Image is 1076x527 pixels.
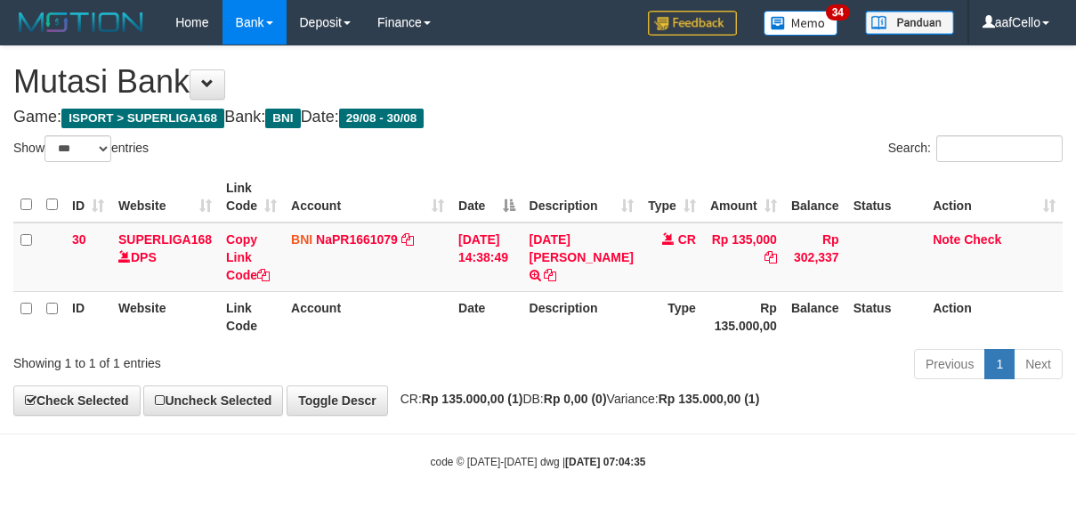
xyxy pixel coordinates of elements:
[431,456,646,468] small: code © [DATE]-[DATE] dwg |
[13,109,1063,126] h4: Game: Bank: Date:
[339,109,425,128] span: 29/08 - 30/08
[522,172,641,223] th: Description: activate to sort column ascending
[846,291,926,342] th: Status
[984,349,1015,379] a: 1
[914,349,985,379] a: Previous
[565,456,645,468] strong: [DATE] 07:04:35
[401,232,414,247] a: Copy NaPR1661079 to clipboard
[530,232,634,264] a: [DATE][PERSON_NAME]
[933,232,960,247] a: Note
[284,291,451,342] th: Account
[964,232,1001,247] a: Check
[784,172,846,223] th: Balance
[392,392,760,406] span: CR: DB: Variance:
[703,172,784,223] th: Amount: activate to sort column ascending
[111,172,219,223] th: Website: activate to sort column ascending
[287,385,388,416] a: Toggle Descr
[703,291,784,342] th: Rp 135.000,00
[451,172,522,223] th: Date: activate to sort column descending
[219,172,284,223] th: Link Code: activate to sort column ascending
[13,385,141,416] a: Check Selected
[703,223,784,292] td: Rp 135,000
[522,291,641,342] th: Description
[765,250,777,264] a: Copy Rp 135,000 to clipboard
[936,135,1063,162] input: Search:
[641,291,703,342] th: Type
[65,291,111,342] th: ID
[111,291,219,342] th: Website
[316,232,398,247] a: NaPR1661079
[826,4,850,20] span: 34
[265,109,300,128] span: BNI
[219,291,284,342] th: Link Code
[13,347,435,372] div: Showing 1 to 1 of 1 entries
[118,232,212,247] a: SUPERLIGA168
[846,172,926,223] th: Status
[451,291,522,342] th: Date
[226,232,270,282] a: Copy Link Code
[544,392,607,406] strong: Rp 0,00 (0)
[13,135,149,162] label: Show entries
[13,9,149,36] img: MOTION_logo.png
[648,11,737,36] img: Feedback.jpg
[65,172,111,223] th: ID: activate to sort column ascending
[784,291,846,342] th: Balance
[926,291,1063,342] th: Action
[926,172,1063,223] th: Action: activate to sort column ascending
[1014,349,1063,379] a: Next
[544,268,556,282] a: Copy RAJA GEYZA SAPUTRA to clipboard
[865,11,954,35] img: panduan.png
[44,135,111,162] select: Showentries
[143,385,283,416] a: Uncheck Selected
[284,172,451,223] th: Account: activate to sort column ascending
[72,232,86,247] span: 30
[678,232,696,247] span: CR
[451,223,522,292] td: [DATE] 14:38:49
[422,392,523,406] strong: Rp 135.000,00 (1)
[291,232,312,247] span: BNI
[888,135,1063,162] label: Search:
[61,109,224,128] span: ISPORT > SUPERLIGA168
[659,392,760,406] strong: Rp 135.000,00 (1)
[784,223,846,292] td: Rp 302,337
[13,64,1063,100] h1: Mutasi Bank
[641,172,703,223] th: Type: activate to sort column ascending
[764,11,838,36] img: Button%20Memo.svg
[111,223,219,292] td: DPS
